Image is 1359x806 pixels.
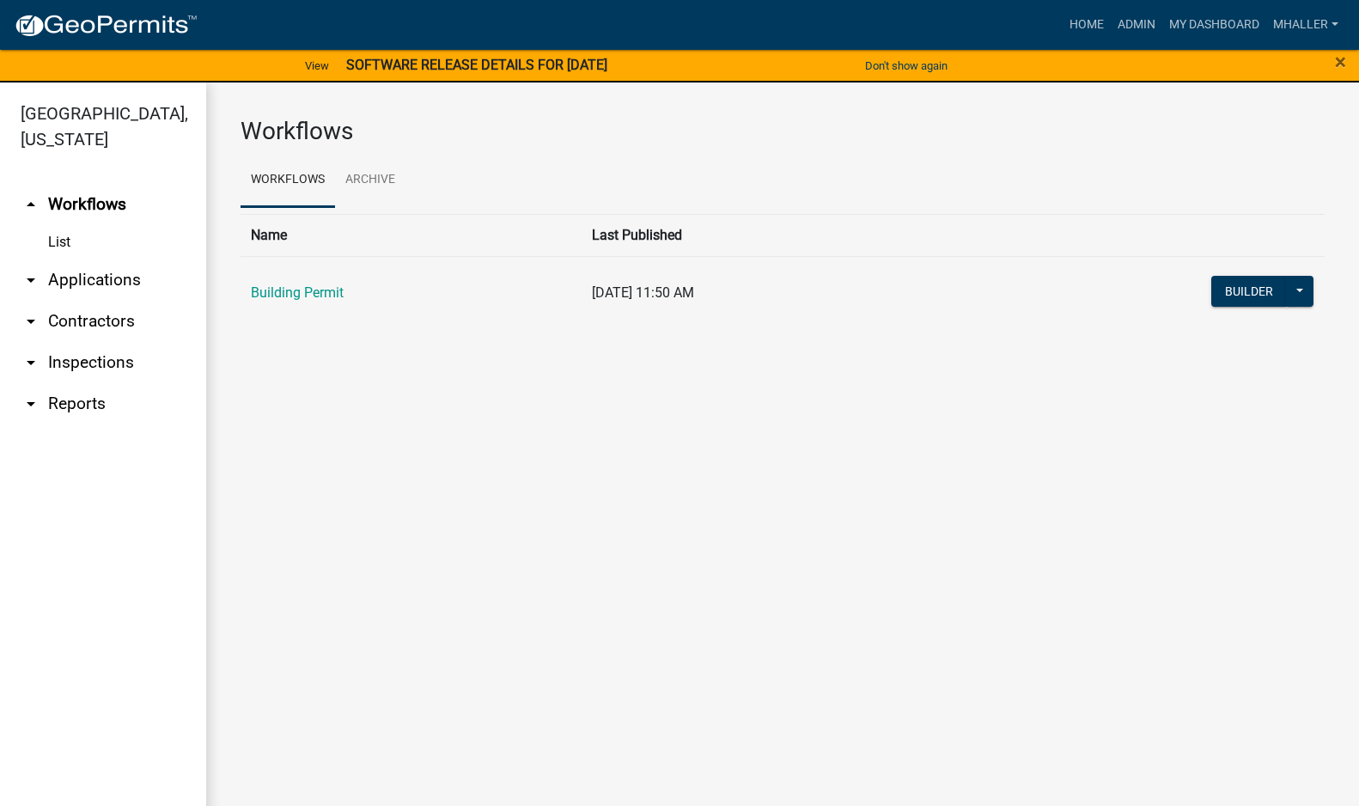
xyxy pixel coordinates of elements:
strong: SOFTWARE RELEASE DETAILS FOR [DATE] [346,57,607,73]
span: × [1335,50,1346,74]
a: View [298,52,336,80]
th: Name [241,214,582,256]
i: arrow_drop_down [21,311,41,332]
a: Admin [1111,9,1162,41]
i: arrow_drop_up [21,194,41,215]
i: arrow_drop_down [21,270,41,290]
a: mhaller [1266,9,1345,41]
h3: Workflows [241,117,1325,146]
a: Home [1063,9,1111,41]
th: Last Published [582,214,951,256]
i: arrow_drop_down [21,394,41,414]
a: Building Permit [251,284,344,301]
button: Don't show again [858,52,954,80]
span: [DATE] 11:50 AM [592,284,694,301]
a: Archive [335,153,405,208]
a: My Dashboard [1162,9,1266,41]
button: Close [1335,52,1346,72]
i: arrow_drop_down [21,352,41,373]
button: Builder [1211,276,1287,307]
a: Workflows [241,153,335,208]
